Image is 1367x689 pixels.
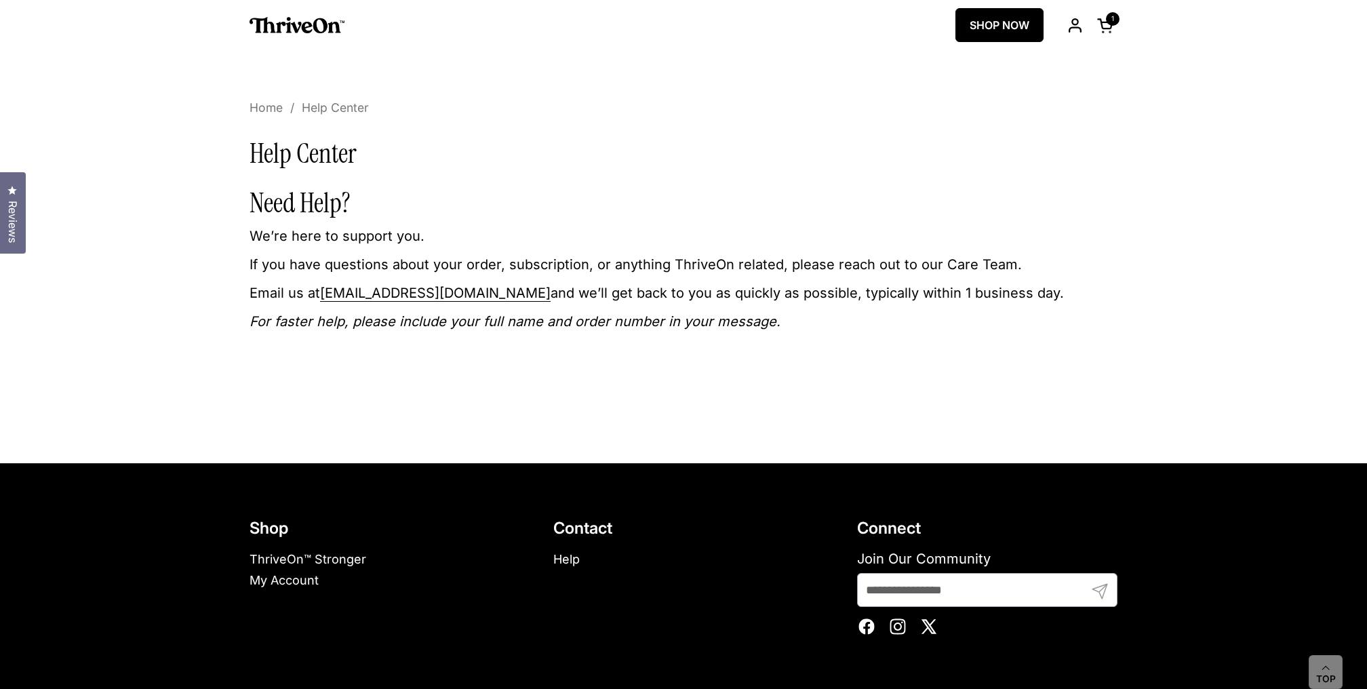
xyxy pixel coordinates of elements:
span: Top [1316,673,1336,686]
h2: Connect [857,518,1117,539]
a: SHOP NOW [955,8,1044,42]
span: / [290,101,294,115]
h1: Need Help? [250,189,1117,216]
button: Submit [1084,573,1117,630]
h1: Help Center [250,138,1117,168]
h2: Contact [553,518,814,539]
input: Enter your email [857,573,1117,607]
a: My Account [250,573,319,587]
h2: Shop [250,518,510,539]
span: Help Center [302,101,369,115]
a: Help [553,552,580,566]
a: Home [250,100,283,115]
p: Email us at and we’ll get back to you as quickly as possible, typically within 1 business day. [250,284,1117,302]
p: If you have questions about your order, subscription, or anything ThriveOn related, please reach ... [250,256,1117,273]
nav: breadcrumbs [250,101,386,115]
em: For faster help, please include your full name and order number in your message. [250,313,780,330]
a: ThriveOn™ Stronger [250,552,366,566]
a: [EMAIL_ADDRESS][DOMAIN_NAME] [320,285,551,302]
p: We’re here to support you. [250,227,1117,245]
span: Home [250,100,283,117]
iframe: Gorgias Help Center [250,330,1117,432]
span: Reviews [3,201,21,243]
iframe: Gorgias live chat messenger [1299,625,1353,675]
label: Join Our Community [857,550,1117,568]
